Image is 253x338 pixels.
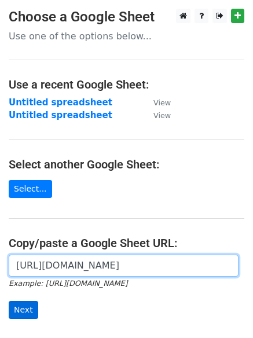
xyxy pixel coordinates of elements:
[9,78,244,91] h4: Use a recent Google Sheet:
[9,279,127,288] small: Example: [URL][DOMAIN_NAME]
[9,157,244,171] h4: Select another Google Sheet:
[9,236,244,250] h4: Copy/paste a Google Sheet URL:
[9,255,239,277] input: Paste your Google Sheet URL here
[9,30,244,42] p: Use one of the options below...
[9,9,244,25] h3: Choose a Google Sheet
[153,98,171,107] small: View
[9,180,52,198] a: Select...
[142,110,171,120] a: View
[142,97,171,108] a: View
[9,97,112,108] a: Untitled spreadsheet
[9,110,112,120] a: Untitled spreadsheet
[153,111,171,120] small: View
[9,301,38,319] input: Next
[195,282,253,338] iframe: Chat Widget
